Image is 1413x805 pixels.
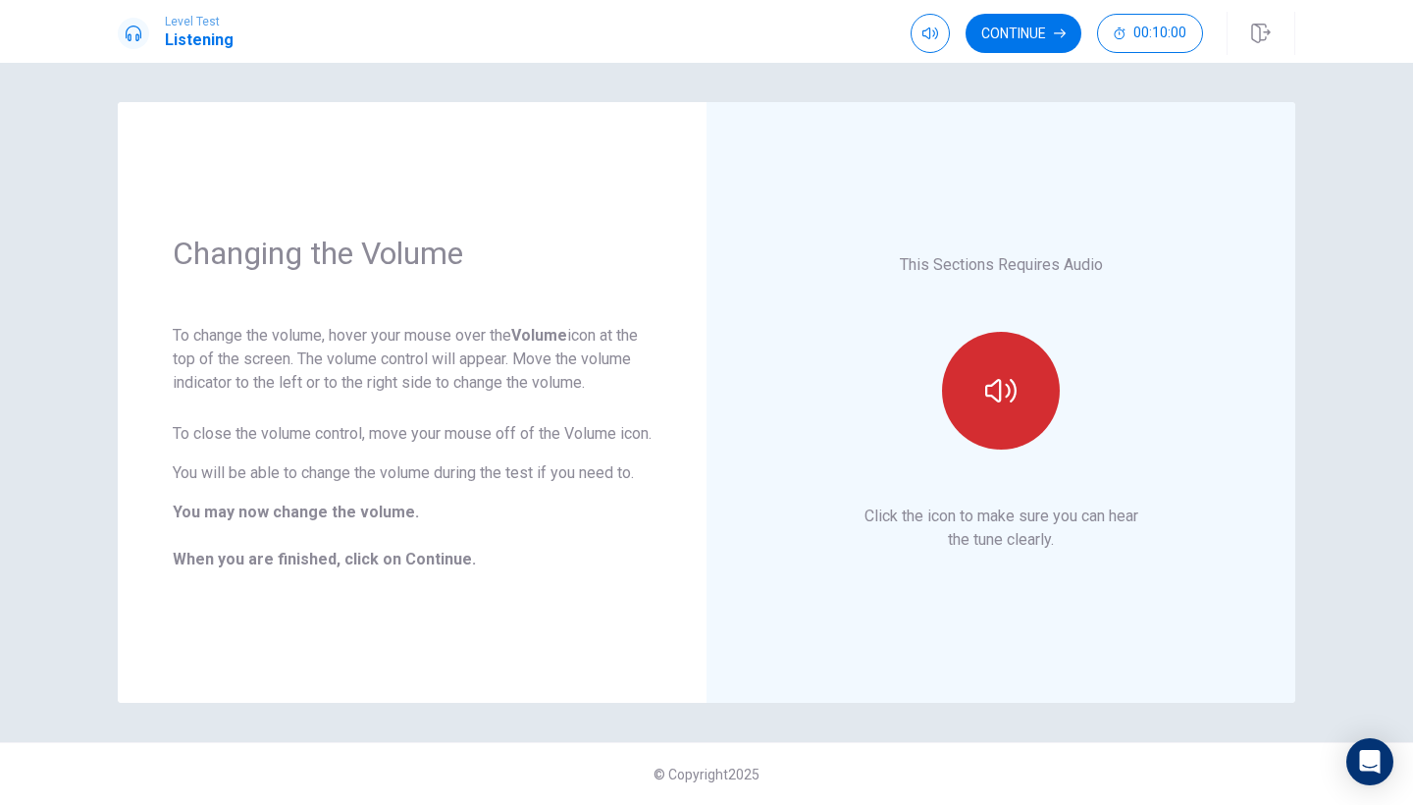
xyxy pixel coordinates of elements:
b: You may now change the volume. When you are finished, click on Continue. [173,503,476,568]
button: 00:10:00 [1097,14,1203,53]
p: Click the icon to make sure you can hear the tune clearly. [864,505,1138,552]
span: © Copyright 2025 [654,767,759,782]
h1: Changing the Volume [173,234,652,273]
p: You will be able to change the volume during the test if you need to. [173,461,652,485]
span: Level Test [165,15,234,28]
p: This Sections Requires Audio [900,253,1103,277]
p: To change the volume, hover your mouse over the icon at the top of the screen. The volume control... [173,324,652,395]
div: Open Intercom Messenger [1346,738,1393,785]
span: 00:10:00 [1133,26,1186,41]
button: Continue [966,14,1081,53]
strong: Volume [511,326,567,345]
h1: Listening [165,28,234,52]
p: To close the volume control, move your mouse off of the Volume icon. [173,422,652,446]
